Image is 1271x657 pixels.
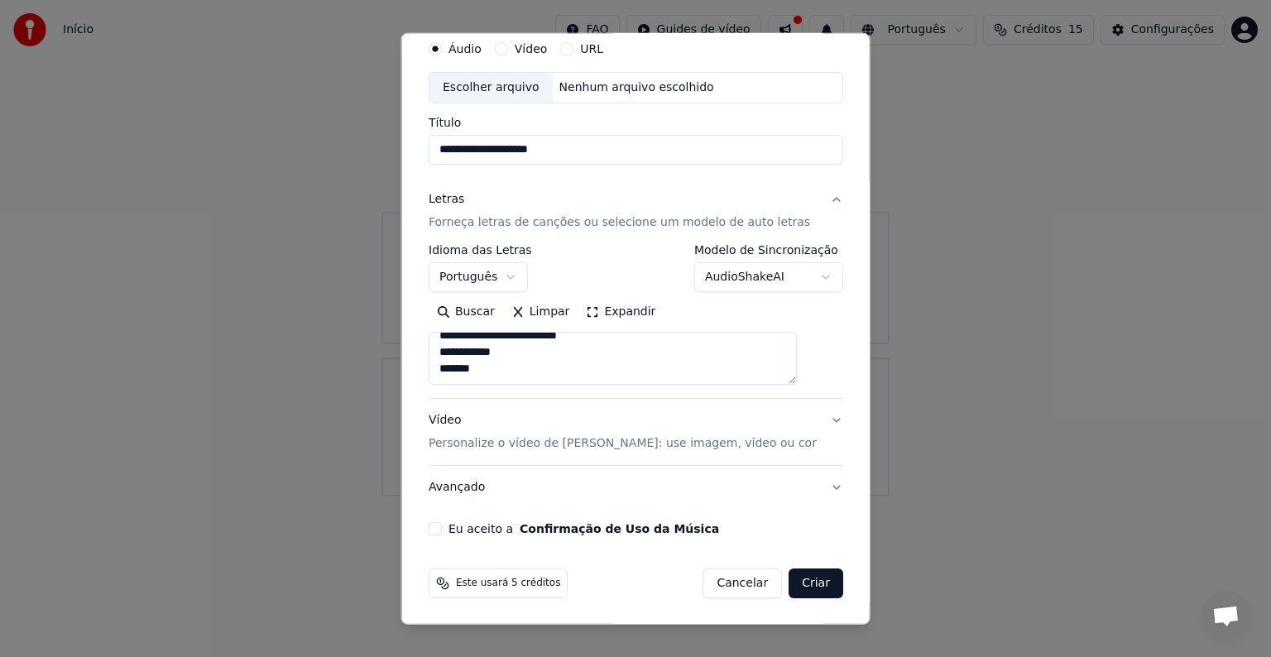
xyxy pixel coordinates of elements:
[448,523,719,535] label: Eu aceito a
[502,299,578,325] button: Limpar
[514,43,547,55] label: Vídeo
[429,73,553,103] div: Escolher arquivo
[429,399,843,465] button: VídeoPersonalize o vídeo de [PERSON_NAME]: use imagem, vídeo ou cor
[552,79,720,96] div: Nenhum arquivo escolhido
[580,43,603,55] label: URL
[578,299,664,325] button: Expandir
[429,299,503,325] button: Buscar
[448,43,482,55] label: Áudio
[429,244,532,256] label: Idioma das Letras
[429,412,817,452] div: Vídeo
[789,568,843,598] button: Criar
[520,523,719,535] button: Eu aceito a
[429,191,464,208] div: Letras
[703,568,782,598] button: Cancelar
[456,577,560,590] span: Este usará 5 créditos
[429,244,843,398] div: LetrasForneça letras de canções ou selecione um modelo de auto letras
[429,117,843,128] label: Título
[429,178,843,244] button: LetrasForneça letras de canções ou selecione um modelo de auto letras
[693,244,842,256] label: Modelo de Sincronização
[429,466,843,509] button: Avançado
[429,435,817,452] p: Personalize o vídeo de [PERSON_NAME]: use imagem, vídeo ou cor
[429,214,810,231] p: Forneça letras de canções ou selecione um modelo de auto letras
